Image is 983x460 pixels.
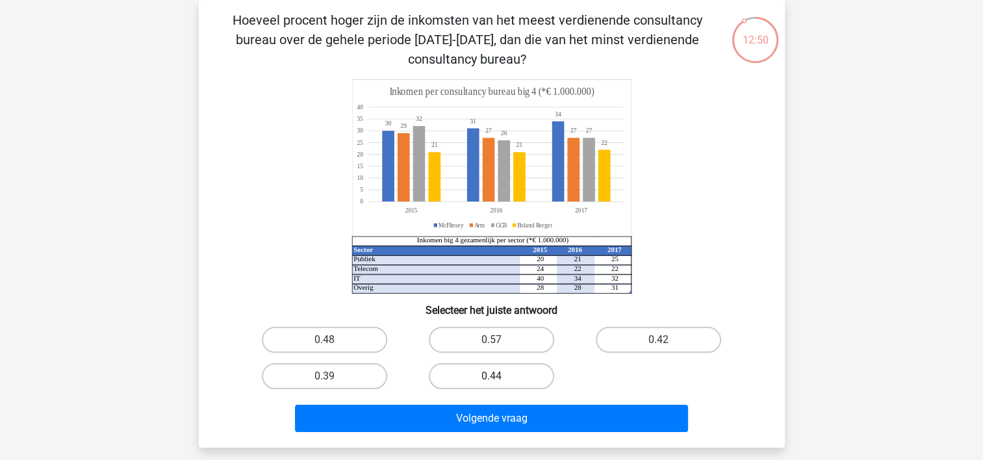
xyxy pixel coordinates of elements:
tspan: Inkomen per consultancy bureau big 4 (*€ 1.000.000) [389,86,594,98]
tspan: Sector [353,246,373,253]
tspan: 30 [385,120,391,127]
tspan: Arm [474,221,485,229]
tspan: Telecom [353,264,378,272]
tspan: 34 [574,274,581,282]
tspan: 30 [357,127,363,134]
tspan: IT [353,274,361,282]
tspan: 0 [360,198,363,205]
tspan: McFlinsey [439,221,464,229]
tspan: 32 [416,115,422,123]
label: 0.42 [596,327,721,353]
tspan: 22 [611,264,618,272]
tspan: 10 [357,174,363,182]
tspan: Boland Rerger [517,221,553,229]
tspan: Publiek [353,255,376,262]
tspan: 21 [574,255,581,262]
tspan: 29 [400,122,406,130]
tspan: 22 [601,138,607,146]
tspan: 2121 [431,141,522,149]
tspan: 201520162017 [405,207,587,214]
tspan: 26 [500,129,507,137]
tspan: 15 [357,162,363,170]
p: Hoeveel procent hoger zijn de inkomsten van het meest verdienende consultancy bureau over de gehe... [220,10,715,69]
div: 12:50 [731,16,780,48]
tspan: 24 [537,264,544,272]
label: 0.57 [429,327,554,353]
label: 0.44 [429,363,554,389]
tspan: 2727 [485,127,576,134]
tspan: 31 [470,118,476,125]
tspan: 35 [357,115,363,123]
tspan: 20 [537,255,544,262]
tspan: 25 [611,255,618,262]
tspan: 22 [574,264,581,272]
button: Volgende vraag [295,405,688,432]
tspan: 20 [357,150,363,158]
label: 0.39 [262,363,387,389]
tspan: 28 [574,283,581,291]
tspan: 5 [360,186,363,194]
tspan: Inkomen big 4 gezamenlijk per sector (*€ 1.000.000) [416,236,568,244]
tspan: 40 [357,103,363,111]
tspan: 40 [537,274,544,282]
tspan: 2015 [533,246,547,253]
tspan: 32 [611,274,618,282]
tspan: 25 [357,138,363,146]
tspan: 27 [585,127,592,134]
tspan: 28 [537,283,544,291]
tspan: GCB [496,221,507,229]
h6: Selecteer het juiste antwoord [220,294,764,316]
tspan: 31 [611,283,618,291]
tspan: 34 [555,110,561,118]
tspan: Overig [353,283,374,291]
label: 0.48 [262,327,387,353]
tspan: 2017 [607,246,621,253]
tspan: 2016 [567,246,581,253]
